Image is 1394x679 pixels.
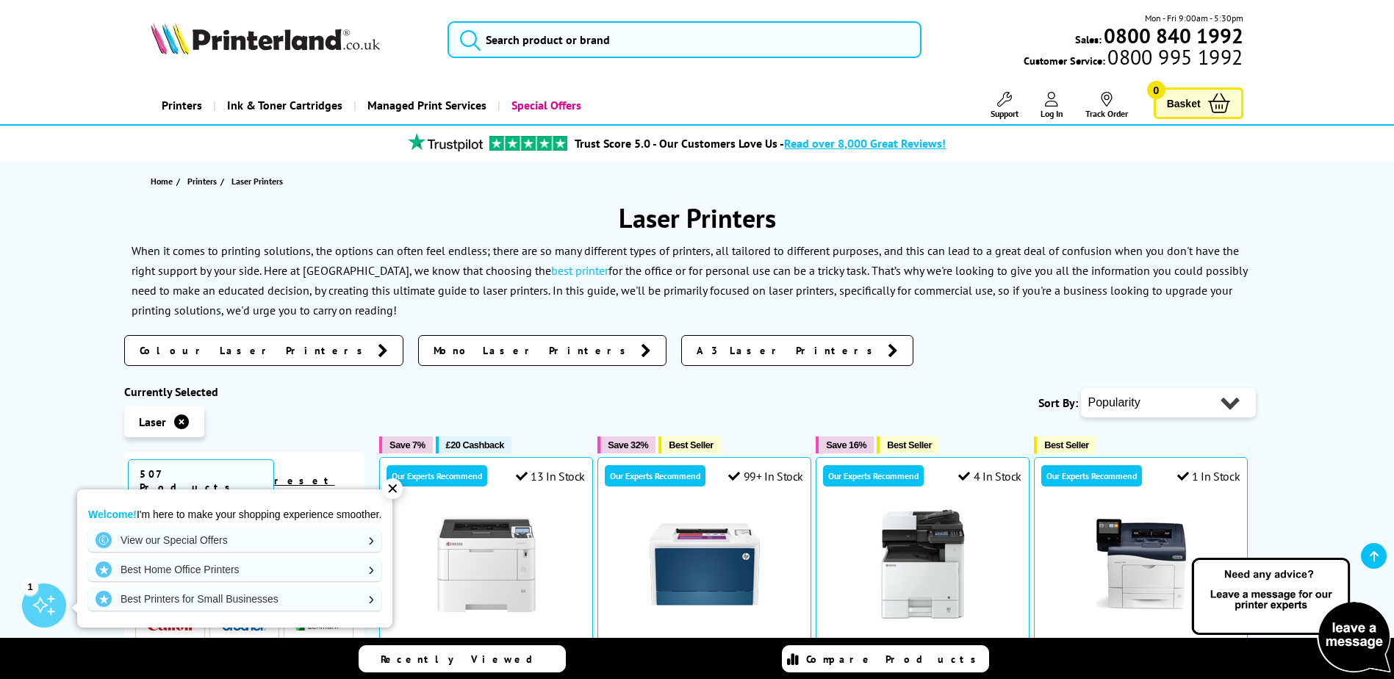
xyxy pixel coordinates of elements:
span: Sales: [1075,32,1102,46]
a: Managed Print Services [353,87,497,124]
div: Our Experts Recommend [605,465,705,486]
img: Kyocera ECOSYS M8124cidn [868,509,978,619]
img: Open Live Chat window [1188,556,1394,676]
span: £20 Cashback [446,439,504,450]
div: Our Experts Recommend [387,465,487,486]
span: Basket [1167,93,1201,113]
a: Compare Products [782,645,989,672]
img: Xerox VersaLink C400N [1086,509,1196,619]
span: Support [991,108,1018,119]
span: Printers [187,173,217,189]
span: Laser [139,414,166,429]
img: trustpilot rating [401,133,489,151]
span: Save 7% [389,439,425,450]
div: 1 In Stock [1177,469,1240,484]
span: Best Seller [887,439,932,450]
span: Read over 8,000 Great Reviews! [784,136,946,151]
span: Best Seller [669,439,714,450]
span: Best Seller [1044,439,1089,450]
h1: Laser Printers [124,201,1271,235]
p: I'm here to make your shopping experience smoother. [88,508,381,521]
img: trustpilot rating [489,136,567,151]
span: Log In [1041,108,1063,119]
span: Save 32% [608,439,648,450]
span: Mon - Fri 9:00am - 5:30pm [1145,11,1243,25]
img: Kyocera ECOSYS PA4500x [431,509,542,619]
a: 0800 840 1992 [1102,29,1243,43]
b: 0800 840 1992 [1104,22,1243,49]
a: Best Home Office Printers [88,558,381,581]
span: 507 Products Found [128,459,274,515]
a: Xerox VersaLink C400N [1086,608,1196,622]
button: Save 16% [816,436,874,453]
a: Printerland Logo [151,22,429,57]
a: Printers [151,87,213,124]
button: Save 7% [379,436,432,453]
a: Recently Viewed [359,645,566,672]
a: Xerox VersaLink C400N [1068,634,1213,653]
span: A3 Laser Printers [697,343,880,358]
a: Basket 0 [1154,87,1243,119]
a: Best Printers for Small Businesses [88,587,381,611]
input: Search product or brand [448,21,921,58]
button: £20 Cashback [436,436,511,453]
a: Kyocera ECOSYS M8124cidn [868,608,978,622]
a: Printers [187,173,220,189]
button: Best Seller [658,436,721,453]
span: Customer Service: [1024,50,1243,68]
div: 99+ In Stock [728,469,803,484]
a: Ink & Toner Cartridges [213,87,353,124]
span: Sort By: [1038,395,1078,410]
a: Kyocera ECOSYS M8124cidn [834,634,1011,653]
a: View our Special Offers [88,528,381,552]
span: 0 [1147,81,1165,99]
span: Ink & Toner Cartridges [227,87,342,124]
a: HP Color LaserJet Pro 4202dw [611,634,798,653]
button: Save 32% [597,436,655,453]
a: Colour Laser Printers [124,335,403,366]
div: ✕ [382,478,403,499]
strong: Welcome! [88,509,137,520]
div: 4 In Stock [958,469,1021,484]
span: Laser Printers [231,176,283,187]
img: HP Color LaserJet Pro 4202dw [650,509,760,619]
a: Home [151,173,176,189]
a: Support [991,92,1018,119]
div: 13 In Stock [516,469,585,484]
a: Trust Score 5.0 - Our Customers Love Us -Read over 8,000 Great Reviews! [575,136,946,151]
span: 0800 995 1992 [1105,50,1243,64]
span: Colour Laser Printers [140,343,370,358]
a: Log In [1041,92,1063,119]
a: Mono Laser Printers [418,335,667,366]
div: Currently Selected [124,384,365,399]
a: Special Offers [497,87,592,124]
a: A3 Laser Printers [681,335,913,366]
span: Recently Viewed [381,653,547,666]
span: Mono Laser Printers [434,343,633,358]
a: Kyocera ECOSYS PA4500x [405,634,567,653]
img: Printerland Logo [151,22,380,54]
a: Track Order [1085,92,1128,119]
div: 1 [22,578,38,594]
a: reset filters [274,474,342,502]
button: Best Seller [1034,436,1096,453]
div: Our Experts Recommend [823,465,924,486]
span: Compare Products [806,653,984,666]
a: best printer [551,263,608,278]
button: Best Seller [877,436,939,453]
a: Kyocera ECOSYS PA4500x [431,608,542,622]
div: Our Experts Recommend [1041,465,1142,486]
span: Save 16% [826,439,866,450]
p: When it comes to printing solutions, the options can often feel endless; there are so many differ... [132,243,1247,318]
a: HP Color LaserJet Pro 4202dw [650,608,760,622]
